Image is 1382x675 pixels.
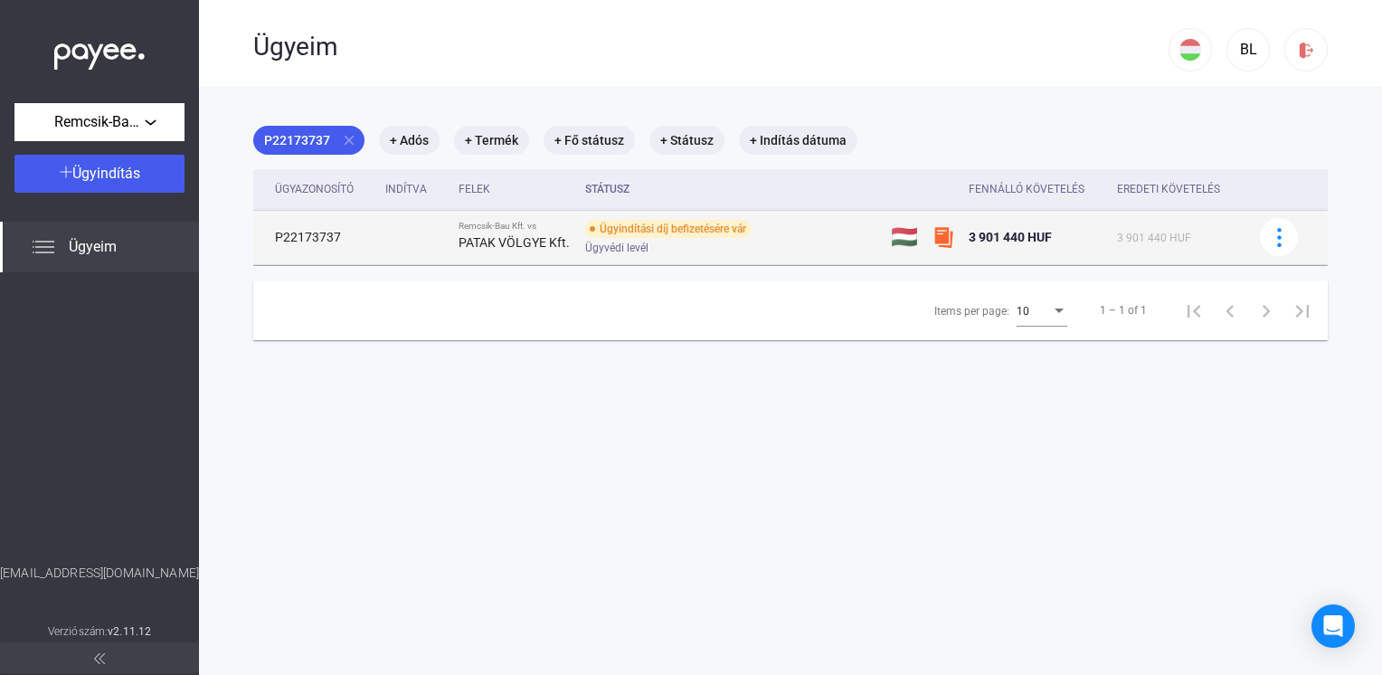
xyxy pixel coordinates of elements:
button: Ügyindítás [14,155,185,193]
div: Indítva [385,178,427,200]
button: Previous page [1212,292,1248,328]
div: Ügyazonosító [275,178,371,200]
div: Eredeti követelés [1117,178,1220,200]
span: 3 901 440 HUF [969,230,1052,244]
span: 10 [1017,305,1029,318]
span: Remcsik-Bau Kft. [54,111,145,133]
span: Ügyeim [69,236,117,258]
th: Státusz [578,169,884,210]
div: Fennálló követelés [969,178,1084,200]
img: white-payee-white-dot.svg [54,33,145,71]
div: Felek [459,178,490,200]
button: BL [1226,28,1270,71]
mat-chip: + Termék [454,126,529,155]
button: logout-red [1284,28,1328,71]
span: 3 901 440 HUF [1117,232,1191,244]
mat-chip: + Státusz [649,126,724,155]
strong: PATAK VÖLGYE Kft. [459,235,570,250]
div: Open Intercom Messenger [1311,604,1355,648]
img: szamlazzhu-mini [932,226,954,248]
button: more-blue [1260,218,1298,256]
button: HU [1169,28,1212,71]
mat-chip: + Indítás dátuma [739,126,857,155]
div: Items per page: [934,300,1009,322]
mat-chip: P22173737 [253,126,364,155]
td: 🇭🇺 [884,210,925,264]
mat-select: Items per page: [1017,299,1067,321]
mat-icon: close [341,132,357,148]
button: Last page [1284,292,1320,328]
button: Next page [1248,292,1284,328]
img: plus-white.svg [60,166,72,178]
div: Felek [459,178,571,200]
div: BL [1233,39,1264,61]
div: Ügyindítási díj befizetésére vár [585,220,752,238]
img: more-blue [1270,228,1289,247]
mat-chip: + Adós [379,126,440,155]
span: Ügyindítás [72,165,140,182]
span: Ügyvédi levél [585,237,648,259]
div: Remcsik-Bau Kft. vs [459,221,571,232]
div: Fennálló követelés [969,178,1102,200]
mat-chip: + Fő státusz [544,126,635,155]
div: Ügyeim [253,32,1169,62]
button: First page [1176,292,1212,328]
div: Indítva [385,178,444,200]
button: Remcsik-Bau Kft. [14,103,185,141]
img: logout-red [1297,41,1316,60]
img: HU [1179,39,1201,61]
img: list.svg [33,236,54,258]
div: Ügyazonosító [275,178,354,200]
td: P22173737 [253,210,378,264]
div: Eredeti követelés [1117,178,1237,200]
div: 1 – 1 of 1 [1100,299,1147,321]
strong: v2.11.12 [108,625,151,638]
img: arrow-double-left-grey.svg [94,653,105,664]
